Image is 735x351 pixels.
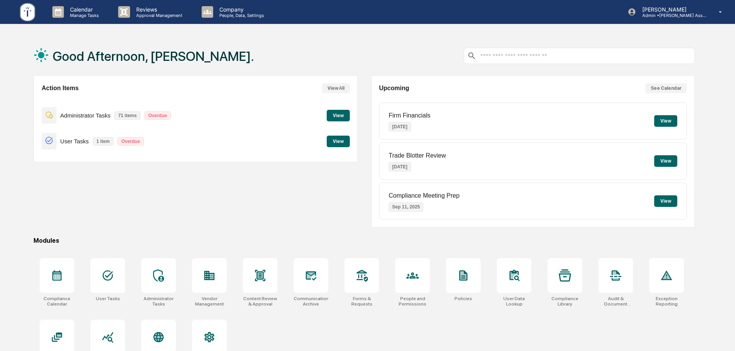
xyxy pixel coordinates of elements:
[322,83,350,93] button: View All
[598,296,633,307] div: Audit & Document Logs
[96,296,120,301] div: User Tasks
[389,202,423,212] p: Sep 11, 2025
[636,13,708,18] p: Admin • [PERSON_NAME] Asset Management LLC
[40,296,74,307] div: Compliance Calendar
[327,136,350,147] button: View
[327,137,350,144] a: View
[395,296,430,307] div: People and Permissions
[60,112,111,119] p: Administrator Tasks
[389,152,446,159] p: Trade Blotter Review
[130,6,186,13] p: Reviews
[64,13,103,18] p: Manage Tasks
[344,296,379,307] div: Forms & Requests
[710,326,731,346] iframe: Open customer support
[654,115,677,127] button: View
[389,112,430,119] p: Firm Financials
[53,49,254,64] h1: Good Afternoon, [PERSON_NAME].
[60,138,89,144] p: User Tasks
[243,296,277,307] div: Content Review & Approval
[389,162,411,171] p: [DATE]
[548,296,582,307] div: Compliance Library
[389,122,411,131] p: [DATE]
[144,111,171,120] p: Overdue
[654,195,677,207] button: View
[213,13,268,18] p: People, Data, Settings
[294,296,328,307] div: Communications Archive
[645,83,687,93] button: See Calendar
[141,296,176,307] div: Administrator Tasks
[192,296,227,307] div: Vendor Management
[130,13,186,18] p: Approval Management
[114,111,140,120] p: 71 items
[497,296,531,307] div: User Data Lookup
[18,2,37,23] img: logo
[654,155,677,167] button: View
[64,6,103,13] p: Calendar
[33,237,695,244] div: Modules
[213,6,268,13] p: Company
[649,296,684,307] div: Exception Reporting
[327,110,350,121] button: View
[93,137,114,146] p: 1 item
[636,6,708,13] p: [PERSON_NAME]
[117,137,144,146] p: Overdue
[379,85,409,92] h2: Upcoming
[389,192,459,199] p: Compliance Meeting Prep
[327,111,350,119] a: View
[42,85,79,92] h2: Action Items
[454,296,472,301] div: Policies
